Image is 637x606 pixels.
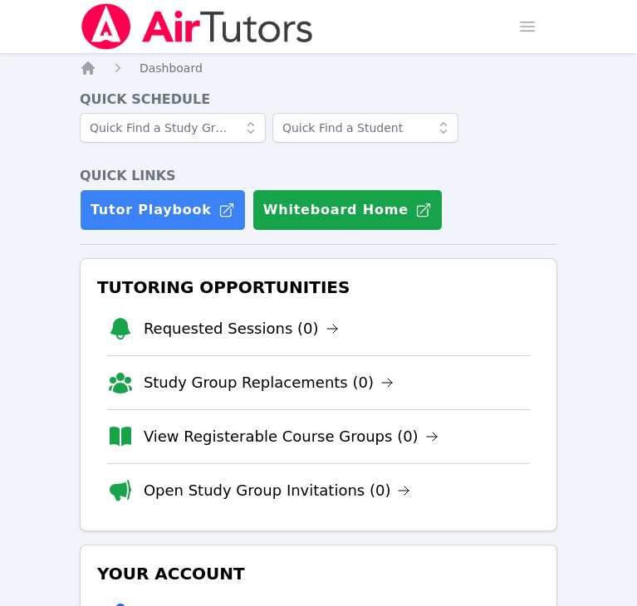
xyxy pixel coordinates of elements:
[80,60,557,76] nav: Breadcrumb
[80,90,557,110] h4: Quick Schedule
[140,60,203,76] a: Dashboard
[144,371,394,394] a: Study Group Replacements (0)
[80,113,266,143] input: Quick Find a Study Group
[94,559,543,589] h3: Your Account
[144,479,411,502] a: Open Study Group Invitations (0)
[80,166,557,186] h4: Quick Links
[144,425,439,448] a: View Registerable Course Groups (0)
[272,113,458,143] input: Quick Find a Student
[80,189,246,231] a: Tutor Playbook
[140,61,203,75] span: Dashboard
[252,189,443,231] button: Whiteboard Home
[144,317,339,340] a: Requested Sessions (0)
[94,272,543,302] h3: Tutoring Opportunities
[80,3,315,50] img: Air Tutors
